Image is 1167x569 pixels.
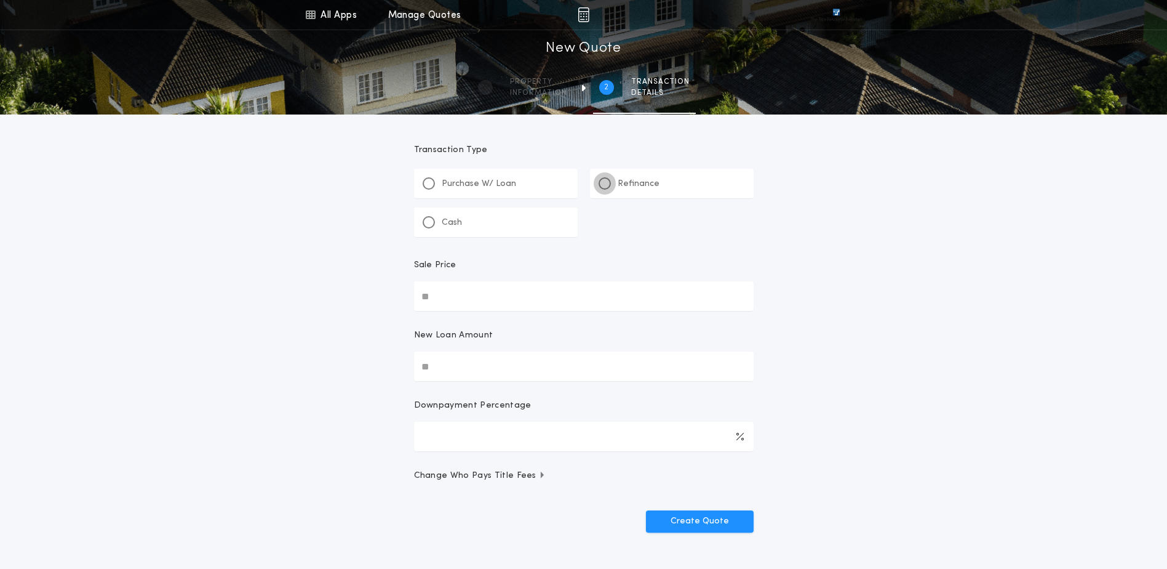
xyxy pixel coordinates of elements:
[510,88,567,98] span: information
[810,9,862,21] img: vs-icon
[578,7,589,22] img: img
[414,400,532,412] p: Downpayment Percentage
[510,77,567,87] span: Property
[414,470,754,482] button: Change Who Pays Title Fees
[414,259,456,272] p: Sale Price
[631,77,690,87] span: Transaction
[414,352,754,381] input: New Loan Amount
[618,178,659,190] p: Refinance
[604,83,608,92] h2: 2
[414,144,754,156] p: Transaction Type
[414,281,754,311] input: Sale Price
[646,510,754,533] button: Create Quote
[631,88,690,98] span: details
[442,178,516,190] p: Purchase W/ Loan
[546,39,621,59] h1: New Quote
[442,217,462,229] p: Cash
[414,422,754,451] input: Downpayment Percentage
[414,470,546,482] span: Change Who Pays Title Fees
[414,329,493,342] p: New Loan Amount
